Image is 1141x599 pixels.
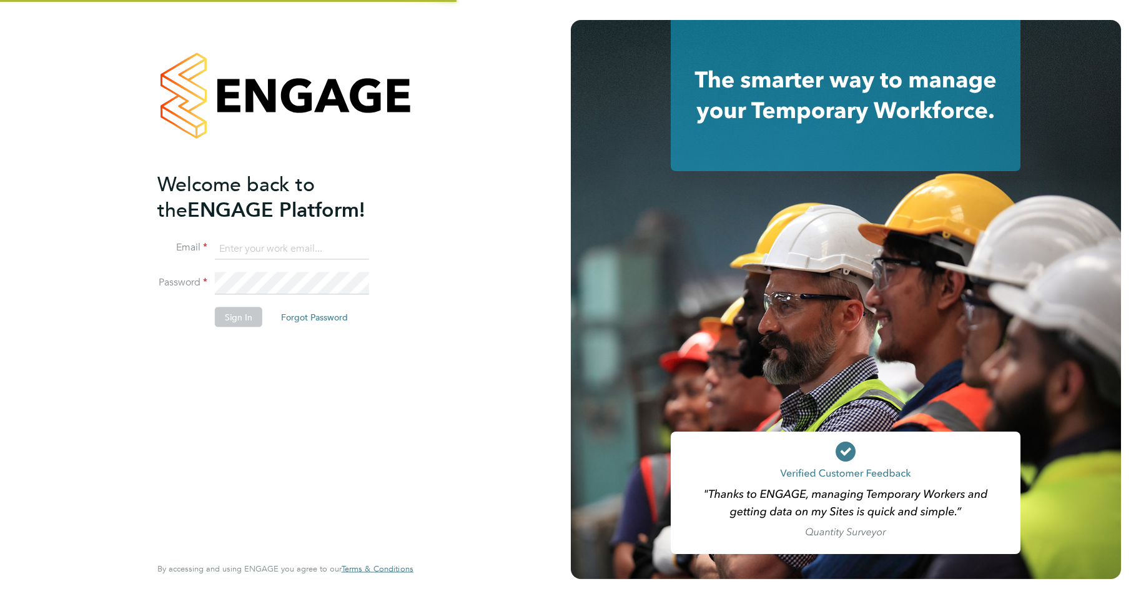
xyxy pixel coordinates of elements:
[215,237,369,260] input: Enter your work email...
[157,241,207,254] label: Email
[157,172,315,222] span: Welcome back to the
[342,564,413,574] a: Terms & Conditions
[271,307,358,327] button: Forgot Password
[157,171,401,222] h2: ENGAGE Platform!
[157,563,413,574] span: By accessing and using ENGAGE you agree to our
[215,307,262,327] button: Sign In
[342,563,413,574] span: Terms & Conditions
[157,276,207,289] label: Password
